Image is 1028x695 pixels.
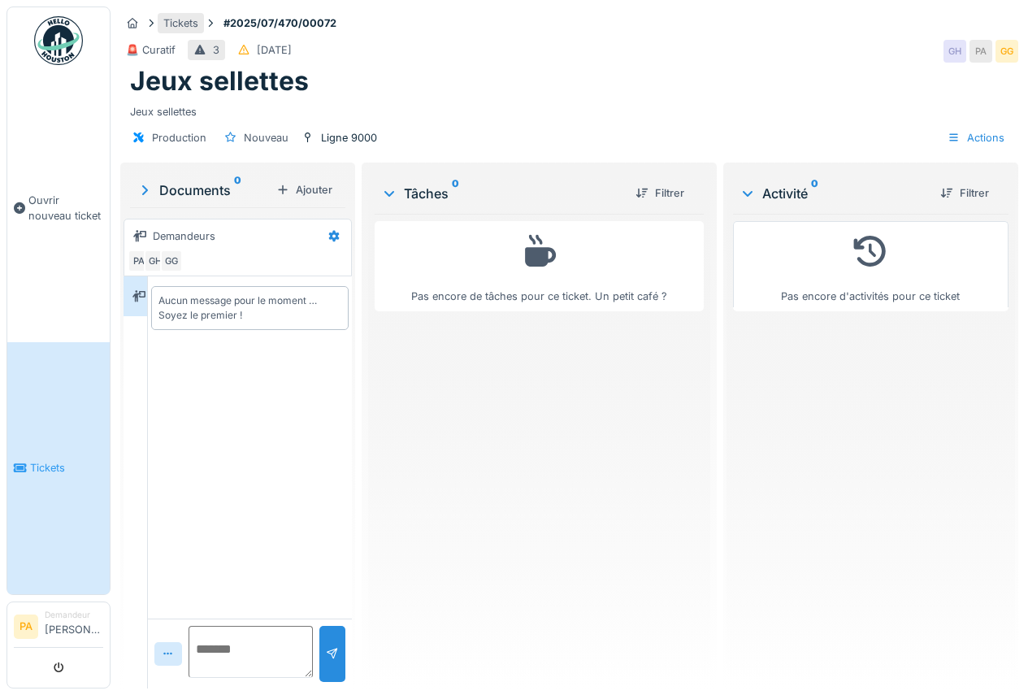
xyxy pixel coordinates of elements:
div: PA [128,250,150,272]
span: Tickets [30,460,103,476]
div: Filtrer [629,182,691,204]
div: Filtrer [934,182,995,204]
div: Aucun message pour le moment … Soyez le premier ! [158,293,341,323]
div: Pas encore d'activités pour ce ticket [744,228,998,304]
li: PA [14,615,38,639]
div: GH [943,40,966,63]
div: 🚨 Curatif [126,42,176,58]
div: Actions [940,126,1012,150]
a: Ouvrir nouveau ticket [7,74,110,342]
div: 3 [213,42,219,58]
a: PA Demandeur[PERSON_NAME] [14,609,103,648]
strong: #2025/07/470/00072 [217,15,343,31]
div: Jeux sellettes [130,98,1008,119]
li: [PERSON_NAME] [45,609,103,644]
div: Tâches [381,184,622,203]
div: Ajouter [270,179,339,201]
div: Production [152,130,206,146]
div: [DATE] [257,42,292,58]
div: GG [995,40,1018,63]
a: Tickets [7,342,110,595]
sup: 0 [234,180,241,200]
sup: 0 [452,184,459,203]
div: Nouveau [244,130,288,146]
div: Documents [137,180,270,200]
div: PA [969,40,992,63]
div: Activité [740,184,927,203]
div: Tickets [163,15,198,31]
div: GH [144,250,167,272]
div: Demandeur [45,609,103,621]
div: Demandeurs [153,228,215,244]
sup: 0 [811,184,818,203]
div: Pas encore de tâches pour ce ticket. Un petit café ? [385,228,693,304]
h1: Jeux sellettes [130,66,309,97]
div: GG [160,250,183,272]
span: Ouvrir nouveau ticket [28,193,103,224]
img: Badge_color-CXgf-gQk.svg [34,16,83,65]
div: Ligne 9000 [321,130,377,146]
